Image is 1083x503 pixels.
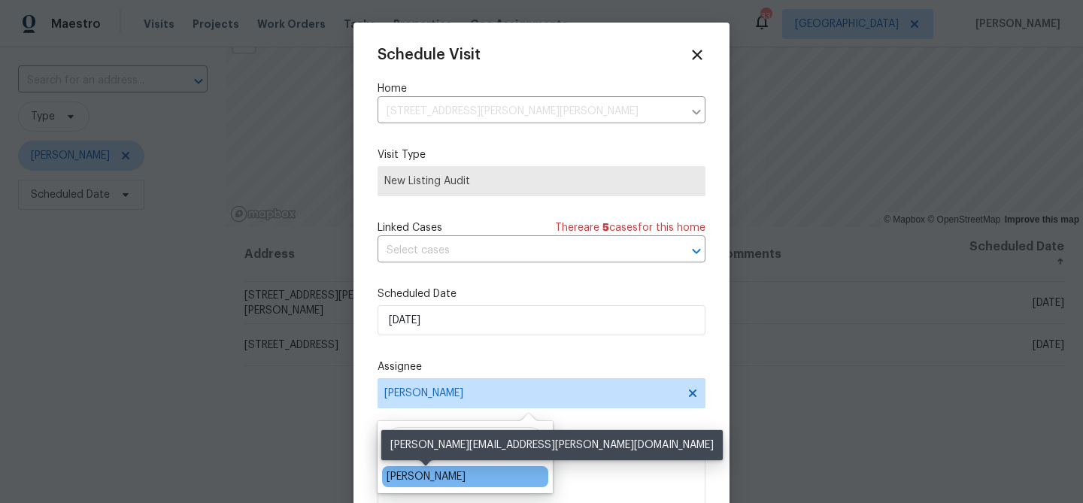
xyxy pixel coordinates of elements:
[378,239,663,262] input: Select cases
[378,286,705,301] label: Scheduled Date
[378,47,481,62] span: Schedule Visit
[555,220,705,235] span: There are case s for this home
[378,305,705,335] input: M/D/YYYY
[384,174,699,189] span: New Listing Audit
[689,47,705,63] span: Close
[384,387,679,399] span: [PERSON_NAME]
[602,223,609,233] span: 5
[381,430,723,460] div: [PERSON_NAME][EMAIL_ADDRESS][PERSON_NAME][DOMAIN_NAME]
[378,100,683,123] input: Enter in an address
[378,147,705,162] label: Visit Type
[378,359,705,374] label: Assignee
[378,220,442,235] span: Linked Cases
[378,81,705,96] label: Home
[686,241,707,262] button: Open
[387,469,466,484] div: [PERSON_NAME]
